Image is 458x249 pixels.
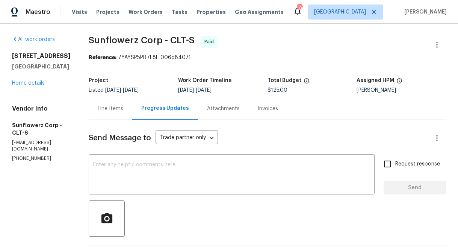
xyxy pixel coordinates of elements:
[207,105,240,112] div: Attachments
[89,55,116,60] b: Reference:
[178,78,232,83] h5: Work Order Timeline
[401,8,447,16] span: [PERSON_NAME]
[304,78,310,88] span: The total cost of line items that have been proposed by Opendoor. This sum includes line items th...
[156,132,218,144] div: Trade partner only
[178,88,194,93] span: [DATE]
[72,8,87,16] span: Visits
[172,9,187,15] span: Tasks
[89,78,108,83] h5: Project
[89,36,195,45] span: Sunflowerz Corp - CLT-S
[12,121,71,137] h5: Sunflowerz Corp - CLT-S
[357,78,394,83] h5: Assigned HPM
[12,63,71,70] h5: [GEOGRAPHIC_DATA]
[96,8,119,16] span: Projects
[235,8,284,16] span: Geo Assignments
[395,160,440,168] span: Request response
[297,5,302,12] div: 100
[26,8,50,16] span: Maestro
[141,105,189,112] div: Progress Updates
[89,54,446,61] div: 7YAYSP5PB7F8F-006d84071
[268,78,301,83] h5: Total Budget
[258,105,278,112] div: Invoices
[12,52,71,60] h2: [STREET_ADDRESS]
[314,8,366,16] span: [GEOGRAPHIC_DATA]
[12,80,45,86] a: Home details
[196,88,212,93] span: [DATE]
[128,8,163,16] span: Work Orders
[357,88,446,93] div: [PERSON_NAME]
[98,105,123,112] div: Line Items
[12,155,71,162] p: [PHONE_NUMBER]
[178,88,212,93] span: -
[204,38,217,46] span: Paid
[268,88,287,93] span: $125.00
[12,140,71,152] p: [EMAIL_ADDRESS][DOMAIN_NAME]
[12,105,71,112] h4: Vendor Info
[197,8,226,16] span: Properties
[89,134,151,142] span: Send Message to
[396,78,402,88] span: The hpm assigned to this work order.
[89,88,139,93] span: Listed
[105,88,139,93] span: -
[123,88,139,93] span: [DATE]
[12,37,55,42] a: All work orders
[105,88,121,93] span: [DATE]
